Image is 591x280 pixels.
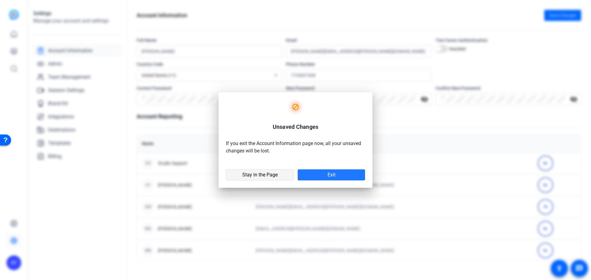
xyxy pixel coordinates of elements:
[226,169,294,180] button: Stay in the Page
[242,172,278,178] span: Stay in the Page
[298,169,365,180] button: Exit
[226,140,361,154] span: If you exit the Account Information page now, all your unsaved changes will be lost.
[328,172,336,178] span: Exit
[273,123,318,131] h2: Unsaved Changes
